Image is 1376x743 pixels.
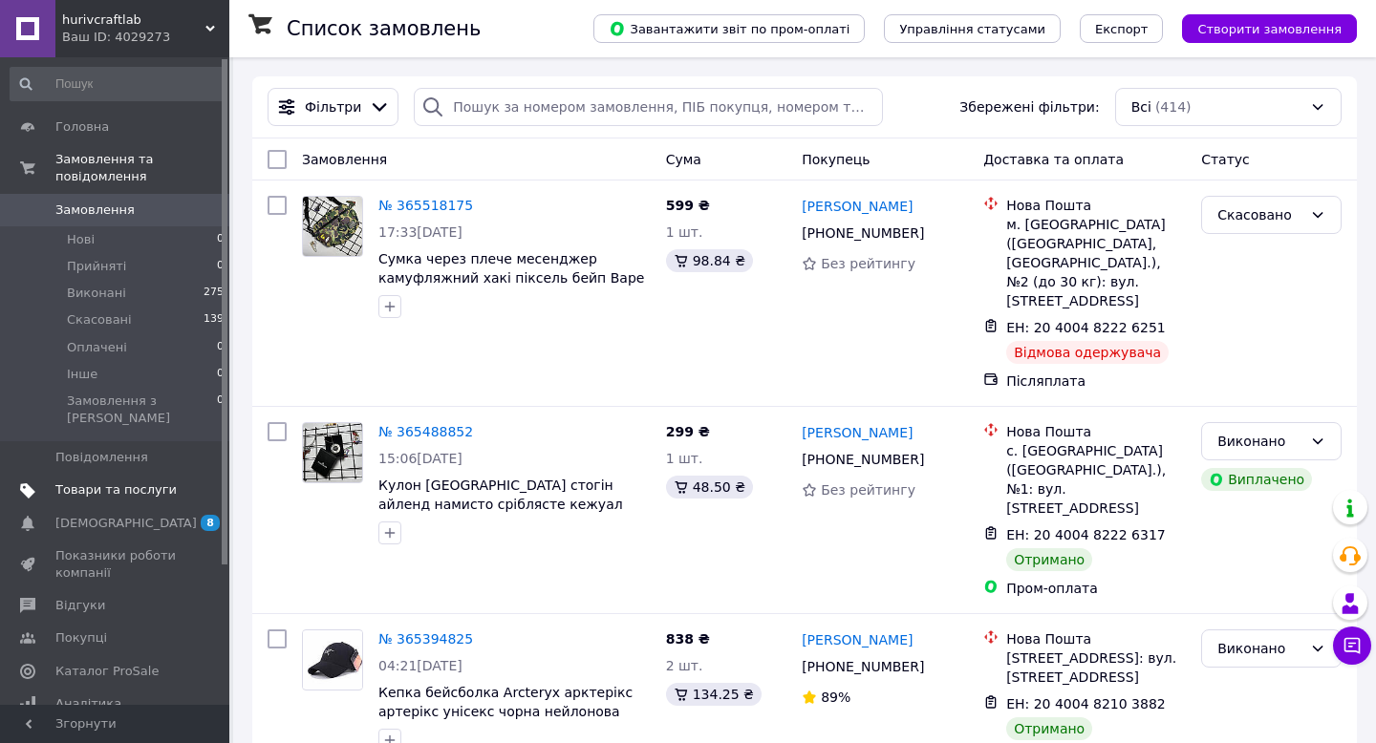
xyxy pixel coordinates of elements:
[666,198,710,213] span: 599 ₴
[414,88,883,126] input: Пошук за номером замовлення, ПІБ покупця, номером телефону, Email, номером накладної
[67,285,126,302] span: Виконані
[55,515,197,532] span: [DEMOGRAPHIC_DATA]
[821,690,850,705] span: 89%
[1006,341,1169,364] div: Відмова одержувача
[1006,320,1166,335] span: ЕН: 20 4004 8222 6251
[302,422,363,483] a: Фото товару
[67,311,132,329] span: Скасовані
[378,658,462,673] span: 04:21[DATE]
[1006,648,1186,687] div: [STREET_ADDRESS]: вул. [STREET_ADDRESS]
[983,152,1124,167] span: Доставка та оплата
[1182,14,1357,43] button: Створити замовлення
[1006,579,1186,598] div: Пром-оплата
[1095,22,1149,36] span: Експорт
[378,251,644,286] a: Сумка через плече месенджер камуфляжний хакі піксель бейп Bape
[55,663,159,680] span: Каталог ProSale
[1006,548,1092,571] div: Отримано
[378,631,473,647] a: № 365394825
[287,17,481,40] h1: Список замовлень
[217,366,224,383] span: 0
[798,446,928,473] div: [PHONE_NUMBER]
[666,658,703,673] span: 2 шт.
[303,631,362,689] img: Фото товару
[666,683,762,706] div: 134.25 ₴
[201,515,220,531] span: 8
[67,339,127,356] span: Оплачені
[666,631,710,647] span: 838 ₴
[1006,422,1186,441] div: Нова Пошта
[55,151,229,185] span: Замовлення та повідомлення
[1217,204,1302,225] div: Скасовано
[62,11,205,29] span: hurivcraftlab
[802,423,913,442] a: [PERSON_NAME]
[67,258,126,275] span: Прийняті
[1217,638,1302,659] div: Виконано
[55,597,105,614] span: Відгуки
[1217,431,1302,452] div: Виконано
[1131,97,1151,117] span: Всі
[593,14,865,43] button: Завантажити звіт по пром-оплаті
[802,197,913,216] a: [PERSON_NAME]
[1201,468,1312,491] div: Виплачено
[55,547,177,582] span: Показники роботи компанії
[609,20,849,37] span: Завантажити звіт по пром-оплаті
[62,29,229,46] div: Ваш ID: 4029273
[378,478,623,531] a: Кулон [GEOGRAPHIC_DATA] стогін айленд намисто сріблясте кежуал подарункова коробка лебігович
[666,152,701,167] span: Cума
[884,14,1061,43] button: Управління статусами
[666,451,703,466] span: 1 шт.
[959,97,1099,117] span: Збережені фільтри:
[798,220,928,246] div: [PHONE_NUMBER]
[1197,22,1342,36] span: Створити замовлення
[204,311,224,329] span: 139
[1201,152,1250,167] span: Статус
[666,224,703,240] span: 1 шт.
[55,449,148,466] span: Повідомлення
[55,118,109,136] span: Головна
[1006,527,1166,542] span: ЕН: 20 4004 8222 6317
[378,424,473,439] a: № 365488852
[802,152,870,167] span: Покупець
[1080,14,1164,43] button: Експорт
[204,285,224,302] span: 275
[217,231,224,248] span: 0
[798,653,928,680] div: [PHONE_NUMBER]
[217,393,224,427] span: 0
[821,482,915,498] span: Без рейтингу
[67,393,217,427] span: Замовлення з [PERSON_NAME]
[666,476,753,499] div: 48.50 ₴
[302,152,387,167] span: Замовлення
[217,339,224,356] span: 0
[821,256,915,271] span: Без рейтингу
[1006,717,1092,740] div: Отримано
[666,424,710,439] span: 299 ₴
[1006,441,1186,518] div: с. [GEOGRAPHIC_DATA] ([GEOGRAPHIC_DATA].), №1: вул. [STREET_ADDRESS]
[1006,696,1166,711] span: ЕН: 20 4004 8210 3882
[1163,20,1357,35] a: Створити замовлення
[303,423,362,482] img: Фото товару
[378,224,462,240] span: 17:33[DATE]
[55,629,107,647] span: Покупці
[666,249,753,272] div: 98.84 ₴
[55,695,121,712] span: Аналітика
[378,198,473,213] a: № 365518175
[217,258,224,275] span: 0
[1333,626,1371,665] button: Чат з покупцем
[899,22,1045,36] span: Управління статусами
[67,366,97,383] span: Інше
[302,629,363,690] a: Фото товару
[1006,196,1186,215] div: Нова Пошта
[302,196,363,257] a: Фото товару
[1006,371,1186,391] div: Післяплата
[303,197,362,256] img: Фото товару
[802,630,913,649] a: [PERSON_NAME]
[1006,215,1186,310] div: м. [GEOGRAPHIC_DATA] ([GEOGRAPHIC_DATA], [GEOGRAPHIC_DATA].), №2 (до 30 кг): вул. [STREET_ADDRESS]
[55,481,177,499] span: Товари та послуги
[55,202,135,219] span: Замовлення
[10,67,226,101] input: Пошук
[378,685,633,719] a: Кепка бейсболка Arcteryx арктерікс артерікс унісекс чорна нейлонова
[1155,99,1192,115] span: (414)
